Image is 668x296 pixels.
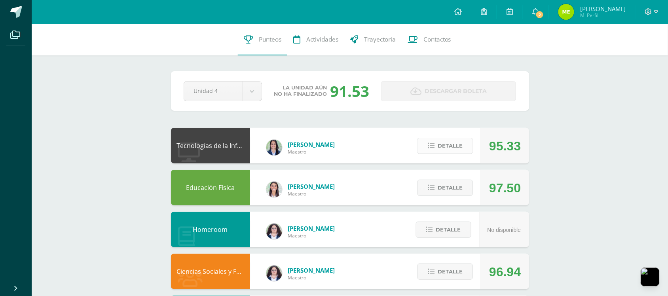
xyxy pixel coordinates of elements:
img: ba02aa29de7e60e5f6614f4096ff8928.png [266,266,282,281]
span: La unidad aún no ha finalizado [274,85,327,97]
span: Detalle [438,139,463,153]
span: Maestro [288,232,335,239]
span: Mi Perfil [580,12,626,19]
div: Ciencias Sociales y Formación Ciudadana [171,254,250,289]
span: Detalle [438,180,463,195]
div: 97.50 [489,170,521,206]
div: Homeroom [171,212,250,247]
div: 96.94 [489,254,521,290]
span: Maestro [288,274,335,281]
div: 91.53 [330,81,369,101]
span: Trayectoria [364,35,396,44]
span: [PERSON_NAME] [288,224,335,232]
span: Descargar boleta [425,82,487,101]
a: Contactos [402,24,457,55]
span: [PERSON_NAME] [288,140,335,148]
a: Punteos [238,24,287,55]
span: Maestro [288,148,335,155]
a: Actividades [287,24,344,55]
button: Detalle [417,264,473,280]
div: Tecnologías de la Información y Comunicación: Computación [171,128,250,163]
span: Maestro [288,190,335,197]
span: No disponible [488,227,521,233]
button: Detalle [417,138,473,154]
span: [PERSON_NAME] [288,266,335,274]
div: 95.33 [489,128,521,164]
img: 7489ccb779e23ff9f2c3e89c21f82ed0.png [266,140,282,156]
div: Educación Física [171,170,250,205]
span: Detalle [438,264,463,279]
span: Detalle [436,222,461,237]
img: 68dbb99899dc55733cac1a14d9d2f825.png [266,182,282,197]
span: Unidad 4 [194,82,233,100]
span: Actividades [306,35,338,44]
button: Detalle [416,222,471,238]
a: Trayectoria [344,24,402,55]
span: 2 [535,10,544,19]
span: Contactos [423,35,451,44]
span: Punteos [259,35,281,44]
img: ba02aa29de7e60e5f6614f4096ff8928.png [266,224,282,239]
span: [PERSON_NAME] [288,182,335,190]
a: Unidad 4 [184,82,262,101]
button: Detalle [417,180,473,196]
span: [PERSON_NAME] [580,5,626,13]
img: cc8173afdae23698f602c22063f262d2.png [558,4,574,20]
